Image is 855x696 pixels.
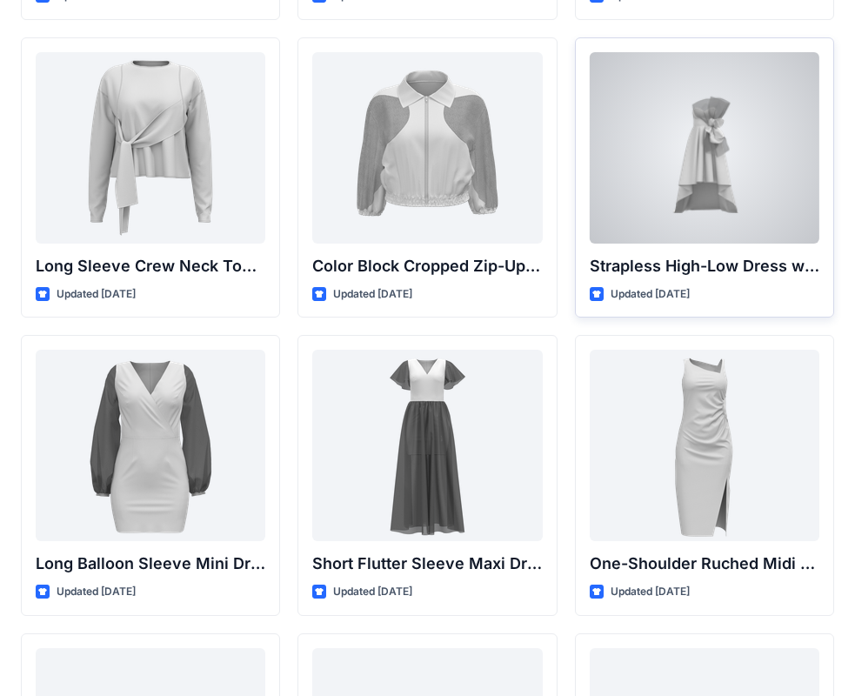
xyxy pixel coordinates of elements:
[36,350,265,541] a: Long Balloon Sleeve Mini Dress with Wrap Bodice
[36,552,265,576] p: Long Balloon Sleeve Mini Dress with Wrap Bodice
[312,52,542,244] a: Color Block Cropped Zip-Up Jacket with Sheer Sleeves
[312,254,542,278] p: Color Block Cropped Zip-Up Jacket with Sheer Sleeves
[57,583,136,601] p: Updated [DATE]
[611,285,690,304] p: Updated [DATE]
[36,52,265,244] a: Long Sleeve Crew Neck Top with Asymmetrical Tie Detail
[590,552,819,576] p: One-Shoulder Ruched Midi Dress with Slit
[611,583,690,601] p: Updated [DATE]
[590,350,819,541] a: One-Shoulder Ruched Midi Dress with Slit
[312,350,542,541] a: Short Flutter Sleeve Maxi Dress with Contrast Bodice and Sheer Overlay
[333,583,412,601] p: Updated [DATE]
[312,552,542,576] p: Short Flutter Sleeve Maxi Dress with Contrast [PERSON_NAME] and [PERSON_NAME]
[590,52,819,244] a: Strapless High-Low Dress with Side Bow Detail
[590,254,819,278] p: Strapless High-Low Dress with Side Bow Detail
[36,254,265,278] p: Long Sleeve Crew Neck Top with Asymmetrical Tie Detail
[333,285,412,304] p: Updated [DATE]
[57,285,136,304] p: Updated [DATE]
